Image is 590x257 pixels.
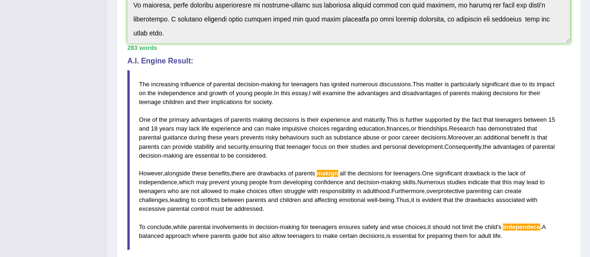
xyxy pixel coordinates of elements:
span: advantages [493,143,524,150]
span: children [280,196,301,203]
span: increasing [151,81,179,88]
span: One [422,170,434,177]
span: making [472,90,491,97]
span: this [502,179,512,186]
span: and [345,179,355,186]
span: poor [388,134,400,141]
span: This [412,81,424,88]
span: struggle [284,188,305,194]
span: during [189,134,206,141]
span: However [139,170,163,177]
span: from [269,179,281,186]
span: indicate [468,179,489,186]
span: decision [139,152,161,159]
span: is [301,116,305,123]
span: not [452,223,460,230]
span: for [244,98,251,105]
span: decisions [493,90,518,97]
span: of [520,170,525,177]
span: to [191,196,196,203]
span: can [161,143,171,150]
span: parental [213,81,235,88]
span: ensures [339,223,360,230]
span: that [275,143,285,150]
span: who [167,188,179,194]
span: studies [350,143,369,150]
span: can [254,125,264,132]
span: influence [180,81,205,88]
span: independence [158,90,196,97]
span: that [537,134,547,141]
span: may [196,179,208,186]
span: for [384,170,391,177]
span: it [428,223,431,230]
span: discussions [379,81,410,88]
span: on [139,90,146,97]
span: Consequently [444,143,481,150]
span: being [379,196,394,203]
span: making [381,179,401,186]
span: wise [392,223,404,230]
span: teenagers [393,170,420,177]
span: teenagers [495,116,522,123]
span: parents [246,196,266,203]
span: as [326,134,332,141]
span: decisions [358,170,383,177]
span: to [221,152,226,159]
span: conclude [147,223,171,230]
span: studies [447,179,466,186]
span: for [520,90,527,97]
span: choices [247,188,267,194]
span: Possible spelling mistake found. (did you mean: making) [317,170,338,177]
span: experience [320,116,350,123]
span: years [224,134,239,141]
span: and [139,125,149,132]
div: 283 words [127,43,570,52]
span: for [469,232,476,239]
span: Research [449,125,475,132]
span: s [498,223,501,230]
span: Possible typo: you repeated a whitespace (did you mean: ) [452,232,454,239]
span: confidence [314,179,343,186]
span: parenting [466,188,491,194]
span: must [211,205,224,212]
span: young [236,90,252,97]
span: are [185,152,194,159]
span: To [139,223,146,230]
span: create [505,188,521,194]
span: the [483,143,491,150]
span: the [347,170,356,177]
span: these [192,170,207,177]
span: Moreover [448,134,473,141]
span: essential [195,152,219,159]
span: safety [362,223,378,230]
span: there [231,170,245,177]
span: abuse [363,134,379,141]
span: independence [139,179,177,186]
span: child [485,223,497,230]
span: teenagers [310,223,337,230]
span: decision [357,179,379,186]
span: of [152,116,157,123]
span: making [163,152,183,159]
span: drawbacks [257,170,286,177]
span: primary [169,116,189,123]
span: advantages [357,90,389,97]
span: parental [167,205,189,212]
span: numerous [351,81,378,88]
span: and [197,90,208,97]
span: stability [194,143,214,150]
span: finances [387,125,409,132]
span: its [529,81,535,88]
span: it [411,196,414,203]
span: people [249,179,267,186]
span: addressed [234,205,263,212]
span: has [477,125,486,132]
span: or [381,134,387,141]
span: to [540,179,545,186]
span: society [253,98,271,105]
span: maturity [364,116,385,123]
span: this [281,90,290,97]
span: parents [139,143,159,150]
span: control [191,205,209,212]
